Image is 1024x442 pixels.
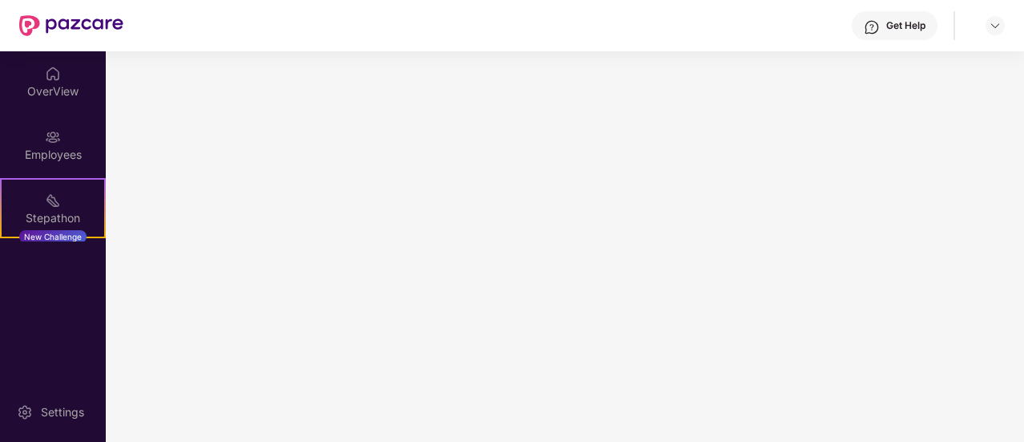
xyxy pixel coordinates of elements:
[45,66,61,82] img: svg+xml;base64,PHN2ZyBpZD0iSG9tZSIgeG1sbnM9Imh0dHA6Ly93d3cudzMub3JnLzIwMDAvc3ZnIiB3aWR0aD0iMjAiIG...
[19,230,87,243] div: New Challenge
[36,404,89,420] div: Settings
[2,210,104,226] div: Stepathon
[989,19,1002,32] img: svg+xml;base64,PHN2ZyBpZD0iRHJvcGRvd24tMzJ4MzIiIHhtbG5zPSJodHRwOi8vd3d3LnczLm9yZy8yMDAwL3N2ZyIgd2...
[19,15,123,36] img: New Pazcare Logo
[45,193,61,209] img: svg+xml;base64,PHN2ZyB4bWxucz0iaHR0cDovL3d3dy53My5vcmcvMjAwMC9zdmciIHdpZHRoPSIyMSIgaGVpZ2h0PSIyMC...
[45,129,61,145] img: svg+xml;base64,PHN2ZyBpZD0iRW1wbG95ZWVzIiB4bWxucz0iaHR0cDovL3d3dy53My5vcmcvMjAwMC9zdmciIHdpZHRoPS...
[864,19,880,35] img: svg+xml;base64,PHN2ZyBpZD0iSGVscC0zMngzMiIgeG1sbnM9Imh0dHA6Ly93d3cudzMub3JnLzIwMDAvc3ZnIiB3aWR0aD...
[17,404,33,420] img: svg+xml;base64,PHN2ZyBpZD0iU2V0dGluZy0yMHgyMCIgeG1sbnM9Imh0dHA6Ly93d3cudzMub3JnLzIwMDAvc3ZnIiB3aW...
[886,19,925,32] div: Get Help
